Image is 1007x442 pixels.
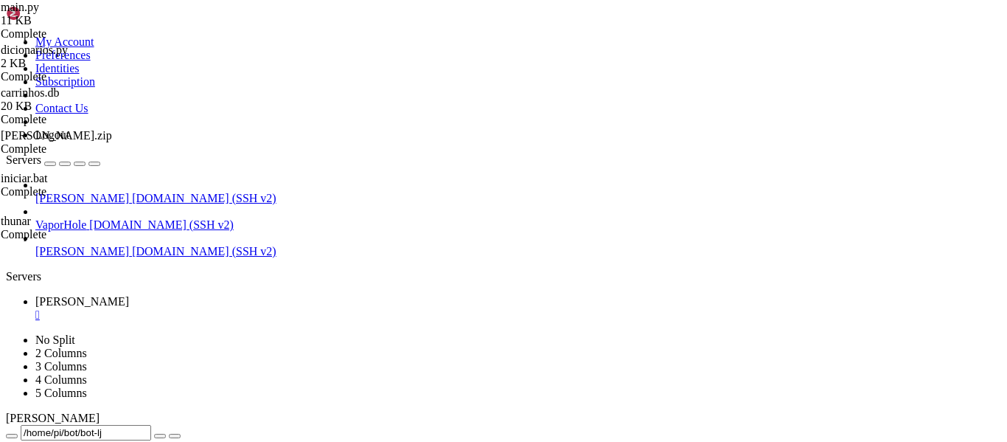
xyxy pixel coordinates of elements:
span: main.py [1,1,39,13]
span: main.py [1,1,148,27]
div: Complete [1,185,148,198]
div: Complete [1,142,148,156]
span: iniciar.bat [1,172,48,184]
div: 20 KB [1,100,148,113]
span: thunar [1,215,31,227]
span: carrinhos.db [1,86,148,113]
div: 2 KB [1,57,148,70]
span: carrinhos.db [1,86,60,99]
div: Complete [1,113,148,126]
div: 11 KB [1,14,148,27]
span: Heian Sales.zip [1,129,112,142]
div: Complete [1,228,148,241]
span: [PERSON_NAME].zip [1,129,112,142]
span: dicionarios.py [1,44,148,70]
span: dicionarios.py [1,44,68,56]
div: Complete [1,27,148,41]
div: Complete [1,70,148,83]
